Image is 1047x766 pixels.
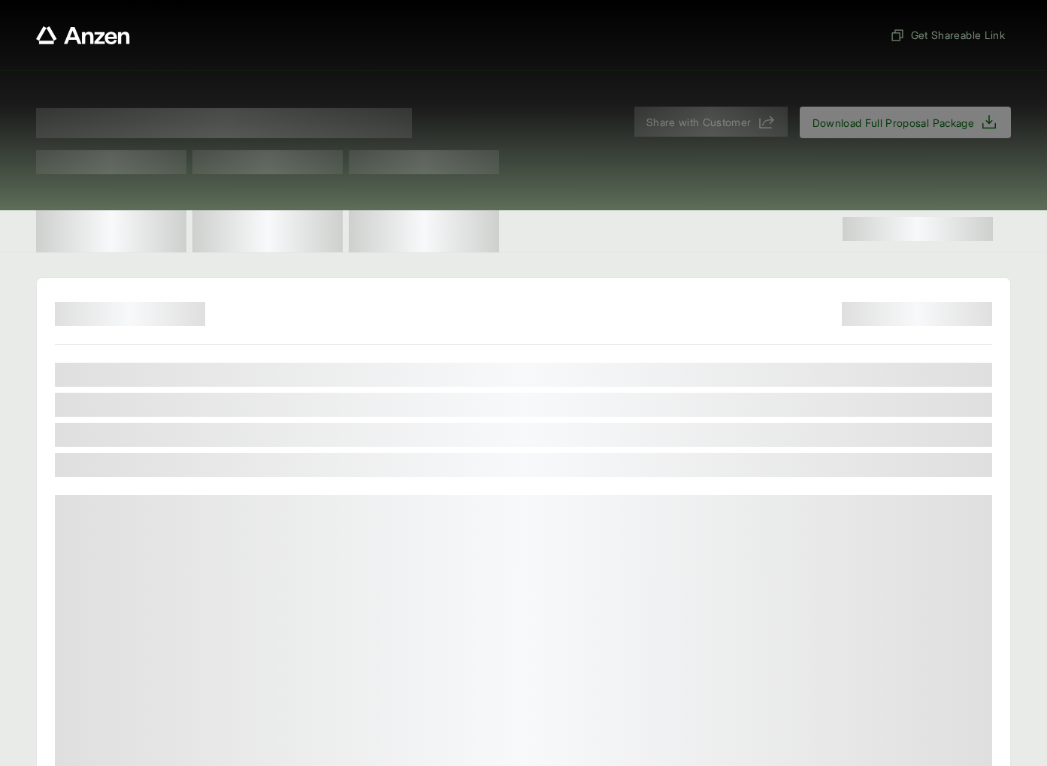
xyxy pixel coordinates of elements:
[349,150,499,174] span: Test
[646,114,752,130] span: Share with Customer
[884,21,1011,49] button: Get Shareable Link
[36,108,412,138] span: Proposal for
[890,27,1005,43] span: Get Shareable Link
[192,150,343,174] span: Test
[36,150,186,174] span: Test
[36,26,130,44] a: Anzen website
